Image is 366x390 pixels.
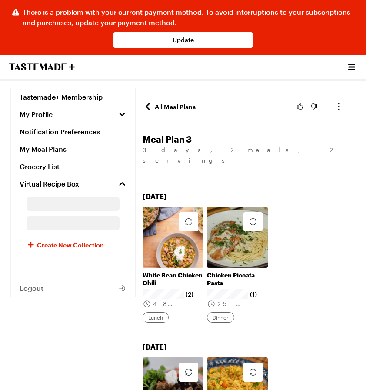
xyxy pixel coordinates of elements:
[9,63,75,70] a: To Tastemade Home Page
[20,180,79,188] span: Virtual Recipe Box
[11,234,135,255] button: Create New Collection
[20,284,43,293] span: Logout
[309,102,319,111] button: down vote button
[295,102,305,111] button: up vote button
[143,271,203,287] a: White Bean Chicken Chili
[113,32,253,48] a: Update
[143,146,335,164] span: 3 days , 2 meals , 2 servings
[11,175,135,193] a: Virtual Recipe Box
[143,343,167,351] span: [DATE]
[11,140,135,158] a: My Meal Plans
[11,280,135,297] button: Logout
[11,88,135,106] a: Tastemade+ Membership
[20,110,53,119] span: My Profile
[143,192,167,200] span: [DATE]
[11,158,135,175] a: Grocery List
[143,101,196,112] a: All Meal Plans
[23,7,356,28] span: There is a problem with your current payment method. To avoid interruptions to your subscriptions...
[11,106,135,123] button: My Profile
[346,61,357,73] button: Open menu
[11,123,135,140] a: Notification Preferences
[207,271,268,287] a: Chicken Piccata Pasta
[37,240,104,249] span: Create New Collection
[143,134,356,144] h1: Meal Plan 3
